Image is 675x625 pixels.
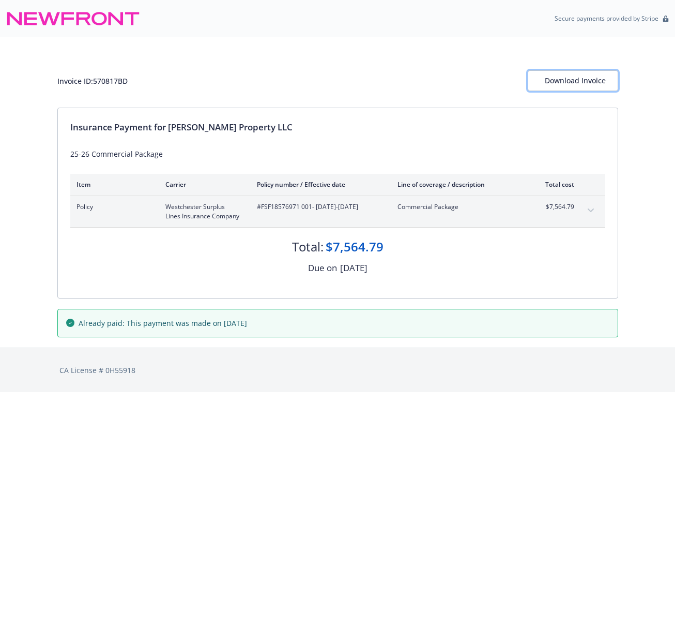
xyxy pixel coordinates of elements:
[528,70,618,91] button: Download Invoice
[397,202,519,212] span: Commercial Package
[165,202,240,221] span: Westchester Surplus Lines Insurance Company
[59,365,616,376] div: CA License # 0H55918
[308,261,337,275] div: Due on
[582,202,599,219] button: expand content
[70,148,605,159] div: 25-26 Commercial Package
[76,202,149,212] span: Policy
[397,180,519,189] div: Line of coverage / description
[70,196,605,227] div: PolicyWestchester Surplus Lines Insurance Company#FSF18576971 001- [DATE]-[DATE]Commercial Packag...
[326,238,383,256] div: $7,564.79
[555,14,658,23] p: Secure payments provided by Stripe
[257,202,381,212] span: #FSF18576971 001 - [DATE]-[DATE]
[340,261,367,275] div: [DATE]
[545,71,601,91] div: Download Invoice
[165,180,240,189] div: Carrier
[76,180,149,189] div: Item
[79,318,247,329] span: Already paid: This payment was made on [DATE]
[57,76,128,86] div: Invoice ID: 570817BD
[535,180,574,189] div: Total cost
[70,121,605,134] div: Insurance Payment for [PERSON_NAME] Property LLC
[535,202,574,212] span: $7,564.79
[257,180,381,189] div: Policy number / Effective date
[292,238,324,256] div: Total:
